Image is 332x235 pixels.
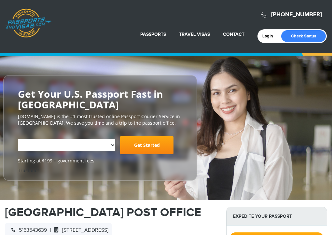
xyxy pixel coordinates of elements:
a: Get Started [120,136,173,154]
h2: Get Your U.S. Passport Fast in [GEOGRAPHIC_DATA] [18,89,182,110]
a: Travel Visas [179,32,210,37]
a: Trustpilot [18,167,39,173]
a: Login [262,34,278,39]
a: Contact [223,32,244,37]
span: Starting at $199 + government fees [18,158,182,164]
h1: [GEOGRAPHIC_DATA] POST OFFICE [5,207,216,218]
span: [STREET_ADDRESS] [51,227,108,233]
span: 5163543639 [8,227,47,233]
a: Passports & [DOMAIN_NAME] [5,8,51,38]
p: [DOMAIN_NAME] is the #1 most trusted online Passport Courier Service in [GEOGRAPHIC_DATA]. We sav... [18,113,182,126]
a: Passports [140,32,166,37]
a: [PHONE_NUMBER] [271,11,322,18]
a: Check Status [281,30,326,42]
strong: Expedite Your Passport [227,207,327,226]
